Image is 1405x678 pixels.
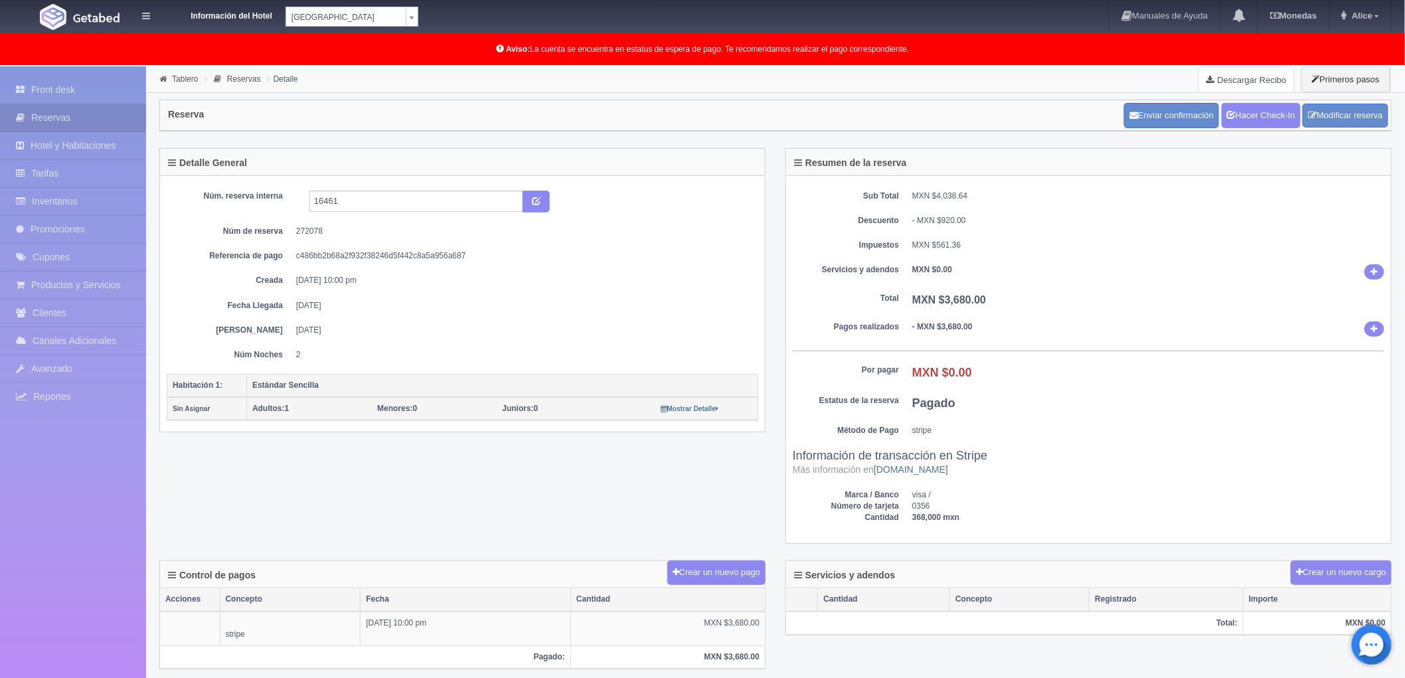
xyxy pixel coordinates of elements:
[173,381,222,390] b: Habitación 1:
[1124,103,1219,128] button: Enviar confirmación
[793,191,899,202] dt: Sub Total
[912,366,972,379] b: MXN $0.00
[168,110,205,120] h4: Reserva
[912,513,959,522] b: 368,000 mxn
[168,570,256,580] h4: Control de pagos
[793,489,899,501] dt: Marca / Banco
[793,395,899,406] dt: Estatus de la reserva
[73,13,120,23] img: Getabed
[296,250,748,262] dd: c486bb2b68a2f932f38246d5f442c8a5a956a687
[247,374,758,397] th: Estándar Sencilla
[793,321,899,333] dt: Pagos realizados
[503,404,538,413] span: 0
[571,645,766,668] th: MXN $3,680.00
[503,404,534,413] strong: Juniors:
[1270,11,1317,21] b: Monedas
[177,275,283,286] dt: Creada
[506,44,530,54] b: Aviso:
[220,588,361,611] th: Concepto
[912,240,1384,251] dd: MXN $561.36
[361,612,571,646] td: [DATE] 10:00 pm
[40,4,66,30] img: Getabed
[361,588,571,611] th: Fecha
[912,322,973,331] b: - MXN $3,680.00
[1090,588,1244,611] th: Registrado
[227,74,261,84] a: Reservas
[793,240,899,251] dt: Impuestos
[177,250,283,262] dt: Referencia de pago
[177,349,283,361] dt: Núm Noches
[252,404,285,413] strong: Adultos:
[296,349,748,361] dd: 2
[571,588,766,611] th: Cantidad
[793,450,1384,476] h3: Información de transacción en Stripe
[173,405,210,412] small: Sin Asignar
[1349,11,1372,21] span: Alice
[377,404,417,413] span: 0
[172,74,198,84] a: Tablero
[168,158,247,168] h4: Detalle General
[296,275,748,286] dd: [DATE] 10:00 pm
[264,72,301,85] li: Detalle
[296,325,748,336] dd: [DATE]
[793,464,948,475] small: Más información en
[252,404,289,413] span: 1
[166,7,272,22] dt: Información del Hotel
[794,158,907,168] h4: Resumen de la reserva
[1291,560,1392,585] button: Crear un nuevo cargo
[793,264,899,276] dt: Servicios y adendos
[793,512,899,523] dt: Cantidad
[912,396,955,410] b: Pagado
[793,425,899,436] dt: Método de Pago
[296,300,748,311] dd: [DATE]
[667,560,766,585] button: Crear un nuevo pago
[286,7,418,27] a: [GEOGRAPHIC_DATA]
[177,191,283,202] dt: Núm. reserva interna
[912,294,986,305] b: MXN $3,680.00
[1222,103,1301,128] a: Hacer Check-In
[1303,104,1388,128] a: Modificar reserva
[874,464,948,475] a: [DOMAIN_NAME]
[661,405,719,412] small: Mostrar Detalle
[912,215,1384,226] div: - MXN $920.00
[912,489,1384,501] dd: visa /
[1244,612,1391,635] th: MXN $0.00
[160,588,220,611] th: Acciones
[220,612,361,646] td: stripe
[160,645,571,668] th: Pagado:
[661,404,719,413] a: Mostrar Detalle
[793,501,899,512] dt: Número de tarjeta
[912,501,1384,512] dd: 0356
[912,425,1384,436] dd: stripe
[950,588,1090,611] th: Concepto
[177,300,283,311] dt: Fecha Llegada
[793,365,899,376] dt: Por pagar
[793,215,899,226] dt: Descuento
[177,325,283,336] dt: [PERSON_NAME]
[1244,588,1391,611] th: Importe
[818,588,950,611] th: Cantidad
[571,612,766,646] td: MXN $3,680.00
[296,226,748,237] dd: 272078
[786,612,1244,635] th: Total:
[1301,66,1390,92] button: Primeros pasos
[1199,66,1294,93] a: Descargar Recibo
[377,404,412,413] strong: Menores:
[912,265,952,274] b: MXN $0.00
[793,293,899,304] dt: Total
[291,7,400,27] span: [GEOGRAPHIC_DATA]
[912,191,1384,202] dd: MXN $4,038.64
[177,226,283,237] dt: Núm de reserva
[794,570,895,580] h4: Servicios y adendos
